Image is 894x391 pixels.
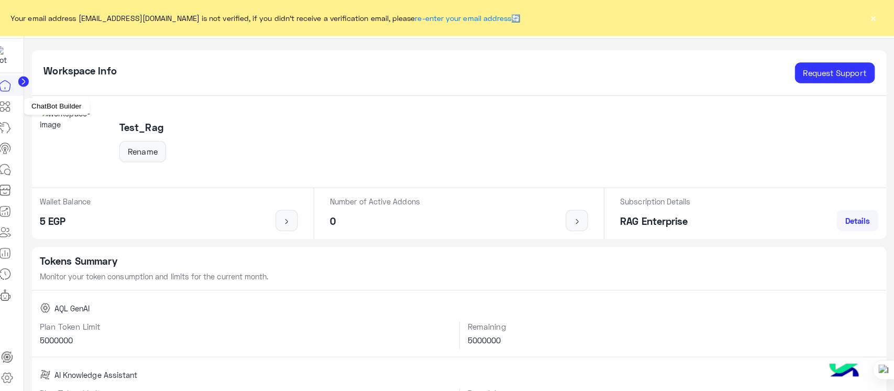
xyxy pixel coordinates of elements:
[837,208,878,229] a: Details
[127,120,173,132] h5: Test_Rag
[63,365,145,376] span: AI Knowledge Assistant
[20,13,524,24] span: Your email address [EMAIL_ADDRESS][DOMAIN_NAME] is not verified, if you didn't receive a verifica...
[127,139,173,160] button: Rename
[49,252,879,264] h5: Tokens Summary
[573,215,587,223] img: icon
[868,13,878,23] button: ×
[796,62,875,83] a: Request Support
[336,194,425,205] p: Number of Active Addons
[52,64,125,76] h5: Workspace Info
[845,213,870,223] span: Details
[472,318,878,328] h6: Remaining
[49,318,456,328] h6: Plan Token Limit
[826,349,863,386] img: hulul-logo.png
[472,332,878,341] h6: 5000000
[623,213,692,225] h5: RAG Enterprise
[49,332,456,341] h6: 5000000
[49,106,116,173] img: workspace-image
[286,215,300,223] img: icon
[623,194,692,205] p: Subscription Details
[420,14,515,23] a: re-enter your email address
[336,213,425,225] h5: 0
[49,213,99,225] h5: 5 EGP
[49,365,59,376] img: AI Knowledge Assistant
[63,299,98,310] span: AQL GenAI
[49,299,59,310] img: AQL GenAI
[32,97,98,114] div: ChatBot Builder
[49,194,99,205] p: Wallet Balance
[49,268,879,279] p: Monitor your token consumption and limits for the current month.
[4,46,23,64] img: 630227726849311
